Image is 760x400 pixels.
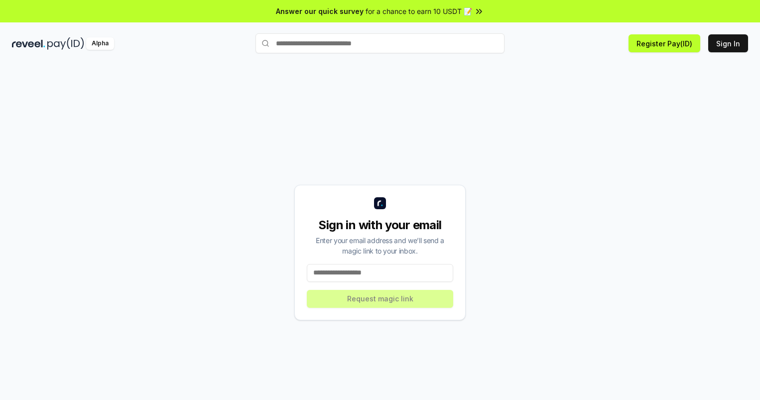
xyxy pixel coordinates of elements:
button: Sign In [708,34,748,52]
button: Register Pay(ID) [629,34,700,52]
div: Sign in with your email [307,217,453,233]
img: pay_id [47,37,84,50]
img: reveel_dark [12,37,45,50]
img: logo_small [374,197,386,209]
div: Enter your email address and we’ll send a magic link to your inbox. [307,235,453,256]
span: Answer our quick survey [276,6,364,16]
div: Alpha [86,37,114,50]
span: for a chance to earn 10 USDT 📝 [366,6,472,16]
